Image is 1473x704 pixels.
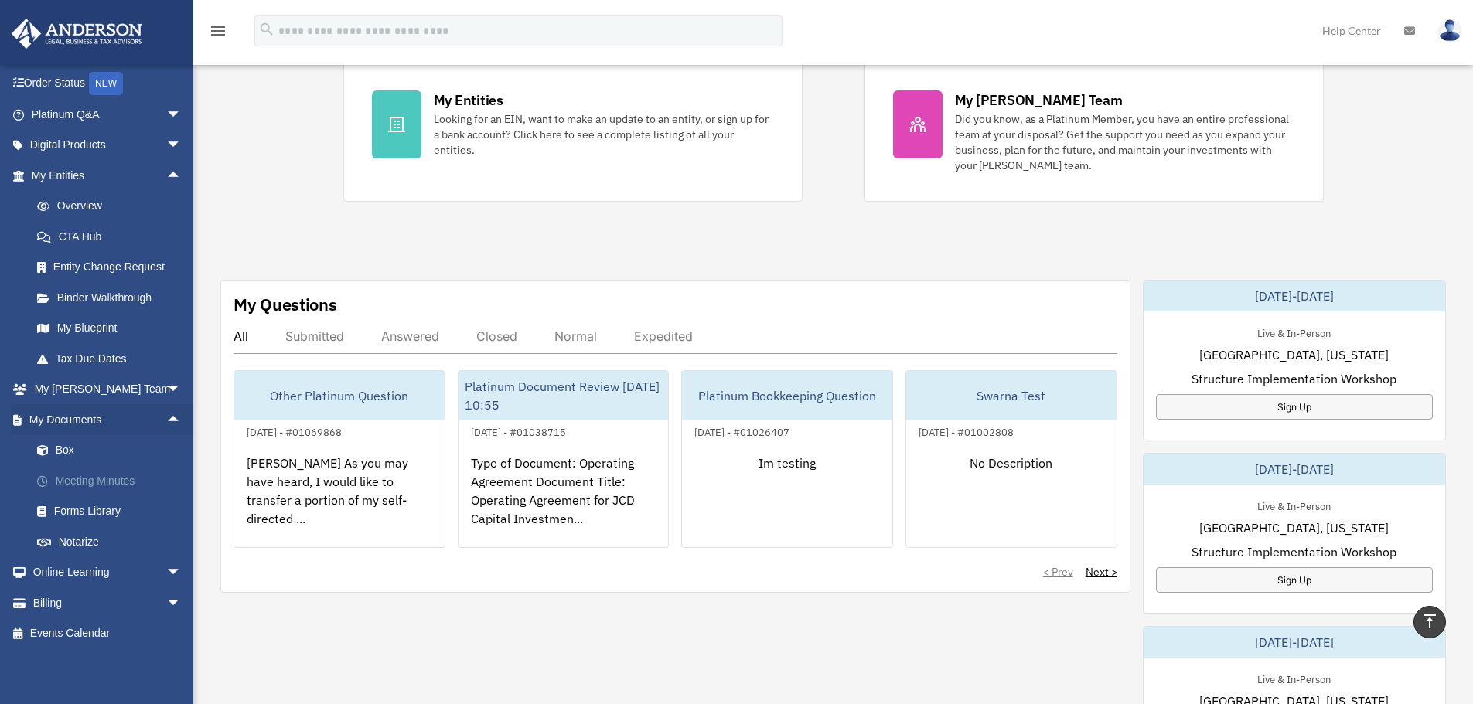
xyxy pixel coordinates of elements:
[906,371,1117,420] div: Swarna Test
[1199,345,1389,364] span: [GEOGRAPHIC_DATA], [US_STATE]
[1086,564,1117,580] a: Next >
[459,371,669,420] div: Platinum Document Review [DATE] 10:55
[234,441,445,562] div: [PERSON_NAME] As you may have heard, I would like to transfer a portion of my self-directed ...
[1144,627,1445,658] div: [DATE]-[DATE]
[1192,542,1396,561] span: Structure Implementation Workshop
[234,423,354,439] div: [DATE] - #01069868
[1245,324,1343,340] div: Live & In-Person
[1156,567,1433,593] a: Sign Up
[381,328,439,344] div: Answered
[955,111,1295,173] div: Did you know, as a Platinum Member, you have an entire professional team at your disposal? Get th...
[1144,454,1445,485] div: [DATE]-[DATE]
[682,423,802,439] div: [DATE] - #01026407
[22,496,205,527] a: Forms Library
[11,618,205,649] a: Events Calendar
[434,90,503,110] div: My Entities
[1245,497,1343,513] div: Live & In-Person
[634,328,693,344] div: Expedited
[166,404,197,436] span: arrow_drop_up
[1420,612,1439,631] i: vertical_align_top
[1413,606,1446,638] a: vertical_align_top
[166,587,197,619] span: arrow_drop_down
[209,27,227,40] a: menu
[166,99,197,131] span: arrow_drop_down
[906,423,1026,439] div: [DATE] - #01002808
[22,465,205,496] a: Meeting Minutes
[955,90,1123,110] div: My [PERSON_NAME] Team
[11,404,205,435] a: My Documentsarrow_drop_up
[864,62,1324,202] a: My [PERSON_NAME] Team Did you know, as a Platinum Member, you have an entire professional team at...
[258,21,275,38] i: search
[89,72,123,95] div: NEW
[234,370,445,548] a: Other Platinum Question[DATE] - #01069868[PERSON_NAME] As you may have heard, I would like to tra...
[7,19,147,49] img: Anderson Advisors Platinum Portal
[22,313,205,344] a: My Blueprint
[166,374,197,406] span: arrow_drop_down
[234,328,248,344] div: All
[11,99,205,130] a: Platinum Q&Aarrow_drop_down
[1144,281,1445,311] div: [DATE]-[DATE]
[22,282,205,313] a: Binder Walkthrough
[209,22,227,40] i: menu
[554,328,597,344] div: Normal
[11,374,205,405] a: My [PERSON_NAME] Teamarrow_drop_down
[905,370,1117,548] a: Swarna Test[DATE] - #01002808No Description
[11,68,205,100] a: Order StatusNEW
[11,587,205,618] a: Billingarrow_drop_down
[434,111,774,158] div: Looking for an EIN, want to make an update to an entity, or sign up for a bank account? Click her...
[22,221,205,252] a: CTA Hub
[458,370,670,548] a: Platinum Document Review [DATE] 10:55[DATE] - #01038715Type of Document: Operating Agreement Docu...
[285,328,344,344] div: Submitted
[166,130,197,162] span: arrow_drop_down
[22,191,205,222] a: Overview
[11,557,205,588] a: Online Learningarrow_drop_down
[22,343,205,374] a: Tax Due Dates
[234,293,337,316] div: My Questions
[1199,519,1389,537] span: [GEOGRAPHIC_DATA], [US_STATE]
[166,557,197,589] span: arrow_drop_down
[476,328,517,344] div: Closed
[1156,394,1433,420] a: Sign Up
[11,160,205,191] a: My Entitiesarrow_drop_up
[22,526,205,557] a: Notarize
[343,62,803,202] a: My Entities Looking for an EIN, want to make an update to an entity, or sign up for a bank accoun...
[1192,369,1396,388] span: Structure Implementation Workshop
[681,370,893,548] a: Platinum Bookkeeping Question[DATE] - #01026407Im testing
[459,441,669,562] div: Type of Document: Operating Agreement Document Title: Operating Agreement for JCD Capital Investm...
[22,252,205,283] a: Entity Change Request
[906,441,1117,562] div: No Description
[234,371,445,420] div: Other Platinum Question
[459,423,578,439] div: [DATE] - #01038715
[1438,19,1461,42] img: User Pic
[682,371,892,420] div: Platinum Bookkeeping Question
[166,160,197,192] span: arrow_drop_up
[682,441,892,562] div: Im testing
[11,130,205,161] a: Digital Productsarrow_drop_down
[1245,670,1343,686] div: Live & In-Person
[22,435,205,466] a: Box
